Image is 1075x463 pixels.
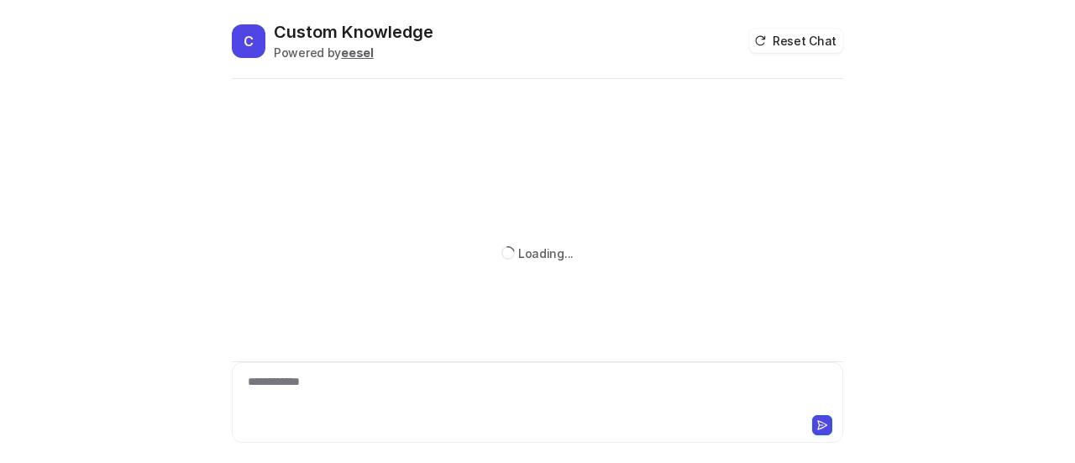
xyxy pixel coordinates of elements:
b: eesel [341,45,374,60]
div: Powered by [274,44,433,61]
button: Reset Chat [749,29,843,53]
span: C [232,24,265,58]
h2: Custom Knowledge [274,20,433,44]
div: Loading... [518,245,574,262]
